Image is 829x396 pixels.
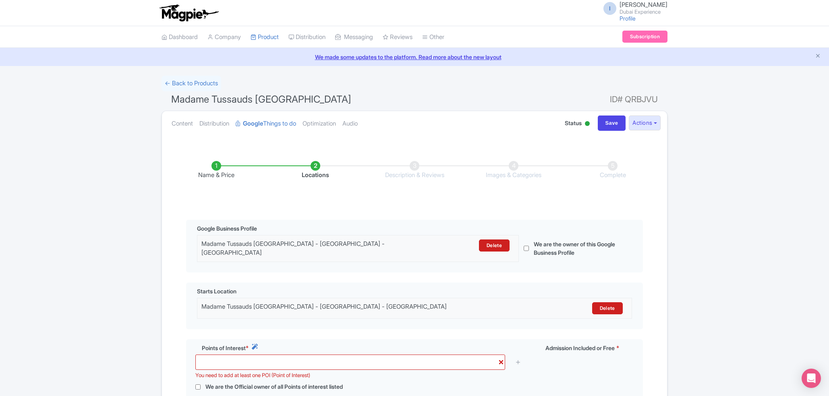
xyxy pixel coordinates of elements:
[251,26,279,48] a: Product
[205,382,343,392] label: We are the Official owner of all Points of interest listed
[5,53,824,61] a: We made some updates to the platform. Read more about the new layout
[197,224,257,233] span: Google Business Profile
[162,26,198,48] a: Dashboard
[201,302,521,314] div: Madame Tussauds [GEOGRAPHIC_DATA] - [GEOGRAPHIC_DATA] - [GEOGRAPHIC_DATA]
[563,161,662,180] li: Complete
[629,115,661,130] button: Actions
[236,111,296,136] a: GoogleThings to do
[288,26,325,48] a: Distribution
[534,240,623,257] label: We are the owner of this Google Business Profile
[422,26,444,48] a: Other
[565,119,582,127] span: Status
[195,371,505,379] div: You need to add at least one POI (Point of Interest)
[610,91,658,107] span: ID# QRBJVU
[598,115,626,131] input: Save
[199,111,229,136] a: Distribution
[197,287,236,295] span: Starts Location
[464,161,563,180] li: Images & Categories
[158,4,220,22] img: logo-ab69f6fb50320c5b225c76a69d11143b.png
[365,161,464,180] li: Description & Reviews
[342,111,358,136] a: Audio
[167,161,266,180] li: Name & Price
[383,26,412,48] a: Reviews
[622,31,667,43] a: Subscription
[243,119,263,128] strong: Google
[583,118,591,130] div: Active
[592,302,623,314] a: Delete
[802,369,821,388] div: Open Intercom Messenger
[303,111,336,136] a: Optimization
[620,1,667,8] span: [PERSON_NAME]
[620,15,636,22] a: Profile
[171,93,351,105] span: Madame Tussauds [GEOGRAPHIC_DATA]
[335,26,373,48] a: Messaging
[202,344,246,352] span: Points of Interest
[599,2,667,14] a: I [PERSON_NAME] Dubai Experience
[603,2,616,15] span: I
[620,9,667,14] small: Dubai Experience
[201,239,436,258] div: Madame Tussauds [GEOGRAPHIC_DATA] - [GEOGRAPHIC_DATA] - [GEOGRAPHIC_DATA]
[815,52,821,61] button: Close announcement
[266,161,365,180] li: Locations
[172,111,193,136] a: Content
[545,344,615,352] span: Admission Included or Free
[162,76,221,91] a: ← Back to Products
[479,239,510,252] a: Delete
[207,26,241,48] a: Company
